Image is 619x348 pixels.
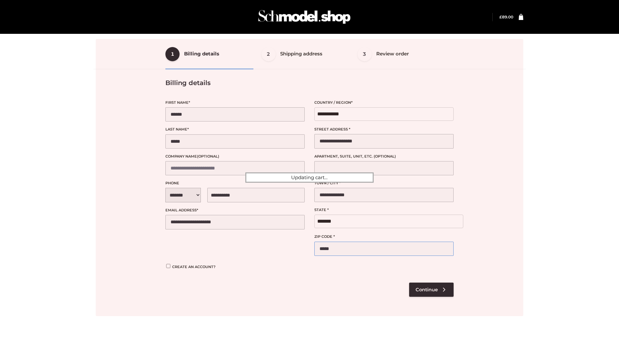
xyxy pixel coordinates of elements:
span: £ [499,15,502,19]
a: £89.00 [499,15,513,19]
bdi: 89.00 [499,15,513,19]
div: Updating cart... [245,172,374,183]
img: Schmodel Admin 964 [256,4,353,30]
